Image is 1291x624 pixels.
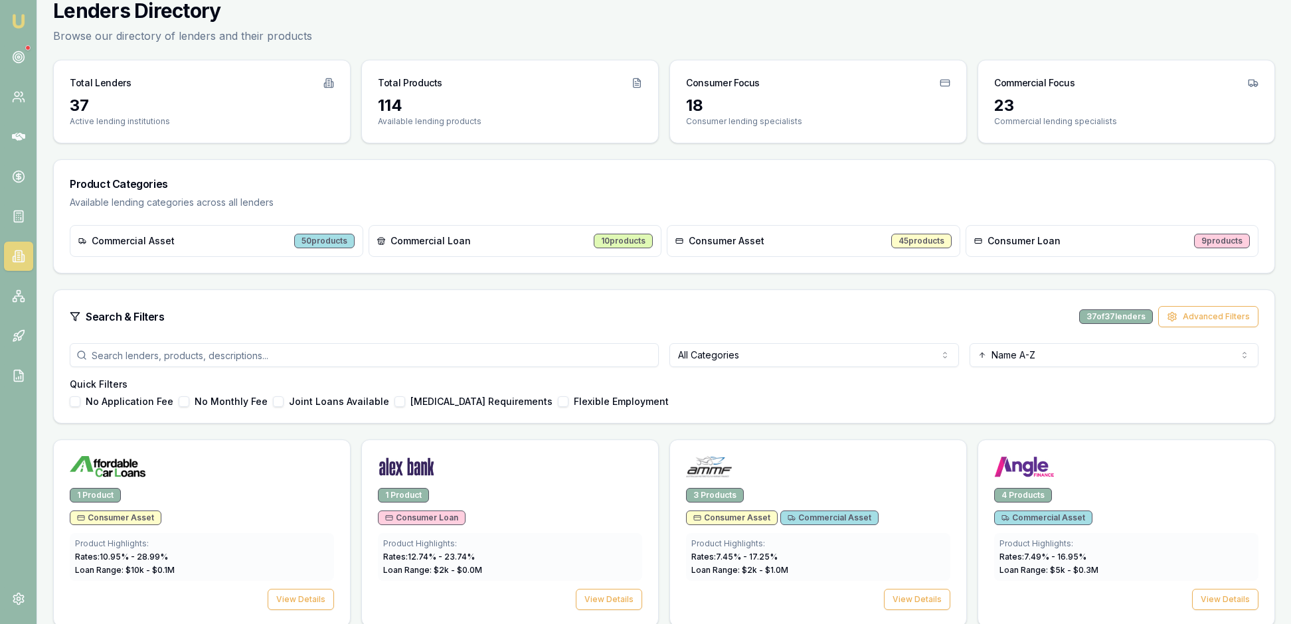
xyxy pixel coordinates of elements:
span: Consumer Asset [689,234,764,248]
button: Advanced Filters [1158,306,1258,327]
div: Product Highlights: [999,538,1253,549]
img: emu-icon-u.png [11,13,27,29]
span: Commercial Asset [92,234,175,248]
div: Product Highlights: [383,538,637,549]
span: Loan Range: $ 10 k - $ 0.1 M [75,565,175,575]
span: Consumer Loan [385,512,458,523]
img: Alex Bank logo [378,456,435,477]
span: Consumer Asset [77,512,154,523]
div: 9 products [1194,234,1250,248]
div: 1 Product [378,488,429,503]
label: No Monthly Fee [195,397,268,406]
div: 10 products [594,234,653,248]
img: Angle Finance logo [994,456,1055,477]
h3: Total Lenders [70,76,131,90]
h3: Commercial Focus [994,76,1075,90]
h4: Quick Filters [70,378,1258,391]
span: Rates: 10.95 % - 28.99 % [75,552,168,562]
button: View Details [576,589,642,610]
span: Commercial Asset [1001,512,1085,523]
div: Product Highlights: [691,538,945,549]
label: Flexible Employment [574,397,669,406]
div: 18 [686,95,950,116]
p: Browse our directory of lenders and their products [53,28,312,44]
span: Rates: 7.49 % - 16.95 % [999,552,1086,562]
label: No Application Fee [86,397,173,406]
button: View Details [268,589,334,610]
div: 37 [70,95,334,116]
span: Loan Range: $ 2 k - $ 0.0 M [383,565,482,575]
div: 4 Products [994,488,1052,503]
span: Consumer Asset [693,512,770,523]
input: Search lenders, products, descriptions... [70,343,659,367]
span: Commercial Loan [390,234,471,248]
div: 37 of 37 lenders [1079,309,1153,324]
div: 1 Product [70,488,121,503]
button: View Details [884,589,950,610]
span: Rates: 7.45 % - 17.25 % [691,552,778,562]
label: [MEDICAL_DATA] Requirements [410,397,553,406]
div: 114 [378,95,642,116]
div: 23 [994,95,1258,116]
p: Consumer lending specialists [686,116,950,127]
div: 3 Products [686,488,744,503]
div: Product Highlights: [75,538,329,549]
img: AMMF logo [686,456,732,477]
p: Active lending institutions [70,116,334,127]
img: Affordable Car Loans logo [70,456,145,477]
p: Available lending products [378,116,642,127]
span: Rates: 12.74 % - 23.74 % [383,552,475,562]
h3: Product Categories [70,176,1258,192]
label: Joint Loans Available [289,397,389,406]
span: Commercial Asset [788,512,871,523]
p: Available lending categories across all lenders [70,196,1258,209]
button: View Details [1192,589,1258,610]
div: 45 products [891,234,952,248]
p: Commercial lending specialists [994,116,1258,127]
h3: Consumer Focus [686,76,760,90]
h3: Total Products [378,76,442,90]
span: Consumer Loan [988,234,1061,248]
div: 50 products [294,234,355,248]
span: Loan Range: $ 5 k - $ 0.3 M [999,565,1098,575]
span: Loan Range: $ 2 k - $ 1.0 M [691,565,788,575]
h3: Search & Filters [86,309,165,325]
